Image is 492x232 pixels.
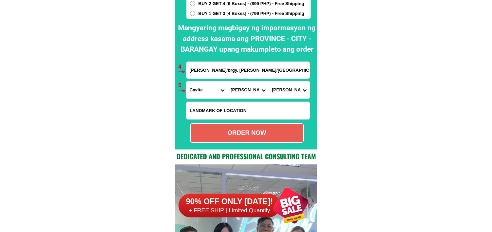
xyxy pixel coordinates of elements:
input: Input address [186,62,310,78]
input: BUY 2 GET 4 [6 Boxes] - (899 PHP) - Free Shipping [190,1,195,6]
span: BUY 1 GET 3 [4 Boxes] - (799 PHP) - Free Shipping [198,10,304,17]
span: BUY 2 GET 4 [6 Boxes] - (899 PHP) - Free Shipping [198,0,304,7]
h6: 4 [178,63,186,71]
h6: 5 [178,81,186,90]
select: Select province [186,81,227,99]
h6: + FREE SHIP | Limited Quantily [178,207,280,214]
div: ORDER NOW [191,128,303,138]
h6: 90% OFF ONLY [DATE]! [178,197,280,207]
input: Input LANDMARKOFLOCATION [186,102,310,119]
select: Select commune [268,81,309,99]
select: Select district [227,81,268,99]
h2: Mangyaring magbigay ng impormasyon ng address kasama ang PROVINCE - CITY - BARANGAY upang makumpl... [176,23,317,55]
h2: Dedicated and professional consulting team [175,151,317,161]
input: BUY 1 GET 3 [4 Boxes] - (799 PHP) - Free Shipping [190,11,195,16]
